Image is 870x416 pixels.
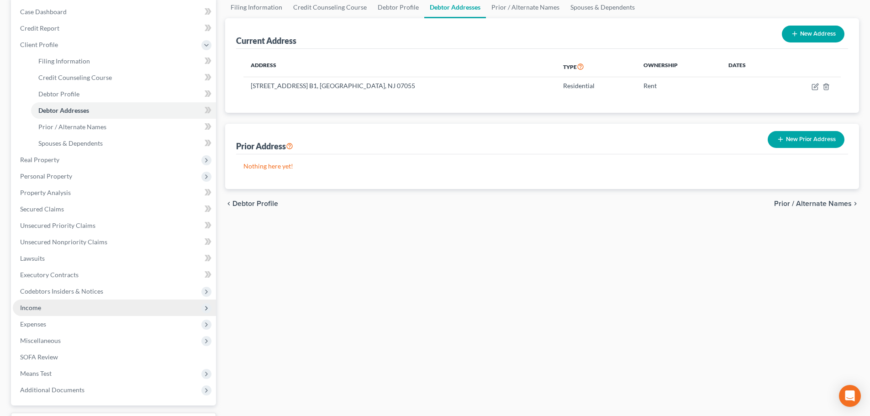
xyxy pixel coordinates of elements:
[13,267,216,283] a: Executory Contracts
[721,56,777,77] th: Dates
[31,119,216,135] a: Prior / Alternate Names
[31,53,216,69] a: Filing Information
[13,250,216,267] a: Lawsuits
[243,56,556,77] th: Address
[31,102,216,119] a: Debtor Addresses
[556,56,636,77] th: Type
[20,156,59,163] span: Real Property
[13,4,216,20] a: Case Dashboard
[20,24,59,32] span: Credit Report
[852,200,859,207] i: chevron_right
[38,74,112,81] span: Credit Counseling Course
[20,304,41,311] span: Income
[31,69,216,86] a: Credit Counseling Course
[20,254,45,262] span: Lawsuits
[31,86,216,102] a: Debtor Profile
[20,172,72,180] span: Personal Property
[20,221,95,229] span: Unsecured Priority Claims
[636,77,722,95] td: Rent
[20,8,67,16] span: Case Dashboard
[20,238,107,246] span: Unsecured Nonpriority Claims
[782,26,844,42] button: New Address
[13,234,216,250] a: Unsecured Nonpriority Claims
[38,139,103,147] span: Spouses & Dependents
[13,217,216,234] a: Unsecured Priority Claims
[20,287,103,295] span: Codebtors Insiders & Notices
[20,41,58,48] span: Client Profile
[38,106,89,114] span: Debtor Addresses
[13,349,216,365] a: SOFA Review
[31,135,216,152] a: Spouses & Dependents
[236,141,293,152] div: Prior Address
[20,271,79,279] span: Executory Contracts
[243,77,556,95] td: [STREET_ADDRESS] B1, [GEOGRAPHIC_DATA], NJ 07055
[20,386,84,394] span: Additional Documents
[768,131,844,148] button: New Prior Address
[225,200,232,207] i: chevron_left
[20,205,64,213] span: Secured Claims
[20,320,46,328] span: Expenses
[13,201,216,217] a: Secured Claims
[839,385,861,407] div: Open Intercom Messenger
[38,90,79,98] span: Debtor Profile
[13,20,216,37] a: Credit Report
[556,77,636,95] td: Residential
[636,56,722,77] th: Ownership
[774,200,852,207] span: Prior / Alternate Names
[20,337,61,344] span: Miscellaneous
[13,184,216,201] a: Property Analysis
[774,200,859,207] button: Prior / Alternate Names chevron_right
[38,123,106,131] span: Prior / Alternate Names
[20,189,71,196] span: Property Analysis
[20,369,52,377] span: Means Test
[236,35,296,46] div: Current Address
[225,200,278,207] button: chevron_left Debtor Profile
[232,200,278,207] span: Debtor Profile
[38,57,90,65] span: Filing Information
[243,162,841,171] p: Nothing here yet!
[20,353,58,361] span: SOFA Review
